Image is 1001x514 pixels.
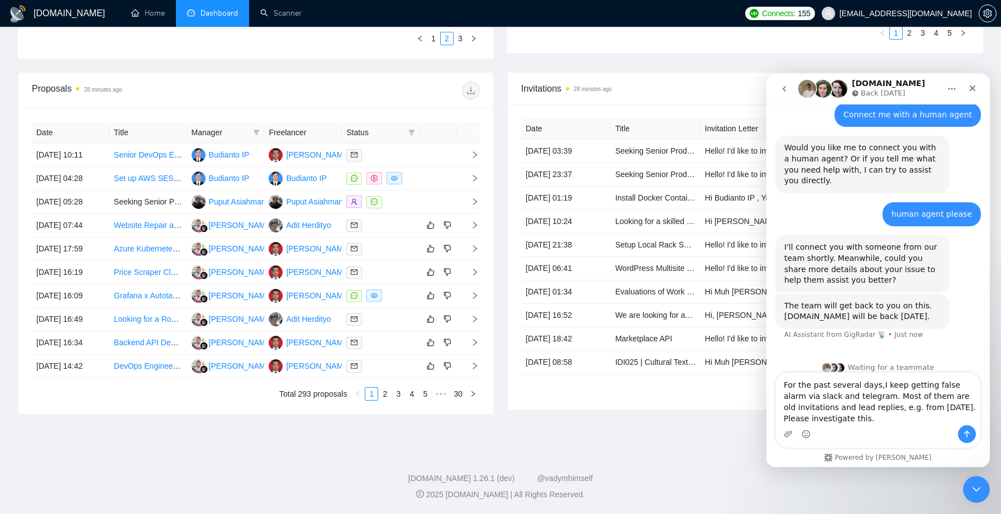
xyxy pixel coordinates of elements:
span: mail [351,245,357,252]
td: Evaluations of Work Samples for Study - System/Infrastructure Design - Fine Art [611,280,700,304]
td: Setup Local Rack Server for Azure Management [611,234,700,257]
img: gigradar-bm.png [200,295,208,303]
td: [DATE] 14:42 [32,355,109,378]
span: right [462,339,479,346]
a: SS[PERSON_NAME] [192,244,273,253]
li: Next Page [466,387,480,401]
span: filter [251,124,262,141]
span: dollar [371,175,378,182]
span: Invitations [521,82,969,96]
li: 2 [440,32,454,45]
td: [DATE] 18:42 [521,327,611,351]
span: user [824,9,832,17]
span: eye [391,175,398,182]
td: Install Docker Containers for Email and CRM on NAS (TerraMaster F8) and Configure Tailscale VPN [611,187,700,210]
span: like [427,361,435,370]
iframe: Intercom live chat [766,74,990,467]
a: 3 [917,27,929,39]
li: Previous Page [876,26,889,40]
td: [DATE] 04:28 [32,167,109,191]
a: We are looking for an experienced blockchain developer to join our growing team at [DOMAIN_NAME] [615,311,969,320]
img: LP [269,265,283,279]
li: 1 [365,387,378,401]
li: 1 [427,32,440,45]
div: Adit Herdityo [286,219,331,231]
a: Marketplace API [615,334,672,343]
span: right [462,292,479,299]
a: BIBudianto IP [269,173,326,182]
div: Proposals [32,82,256,99]
img: LP [269,148,283,162]
img: SS [192,265,206,279]
div: [PERSON_NAME] [286,242,350,255]
th: Invitation Letter [700,118,790,140]
a: setting [979,9,997,18]
td: [DATE] 16:34 [32,331,109,355]
a: Senior DevOps Engineer (Part-Time, Kubernetes & ArgoCD Specialist, Elastic cloud) [114,150,407,159]
button: like [424,289,437,302]
li: Previous Page [413,32,427,45]
li: Next Page [467,32,480,45]
a: Set up AWS SES email with wordpress [114,174,249,183]
a: IDI025 | Cultural Text Annotation ([GEOGRAPHIC_DATA]) - Talent Store [615,358,864,367]
span: dislike [444,315,451,323]
button: like [424,242,437,255]
a: PAPuput Asiahman [269,197,343,206]
span: message [351,292,357,299]
td: Marketplace API [611,327,700,351]
span: Dashboard [201,8,238,18]
div: [PERSON_NAME] [286,149,350,161]
a: DevOps Engineer for SaaS New Infrastructure Setup [114,361,297,370]
td: Seeking Senior Product & Engineering Leaders (DevRev) – Paid Survey [109,191,187,214]
span: mail [351,316,357,322]
span: right [462,198,479,206]
span: mail [351,269,357,275]
img: BI [192,148,206,162]
a: LP[PERSON_NAME] [269,291,350,299]
a: Install Docker Containers for Email and CRM on NAS (TerraMaster F8) and Configure Tailscale VPN [615,193,962,202]
a: 4 [406,388,418,400]
a: Price Scraper Cloud Deployment & Config Management System [114,268,336,277]
span: dashboard [187,9,195,17]
td: WordPress Multisite & Server Optimization Expert(Linux) [611,257,700,280]
a: BIBudianto IP [192,173,249,182]
button: dislike [441,336,454,349]
li: 3 [454,32,467,45]
span: like [427,291,435,300]
span: setting [979,9,996,18]
span: left [417,35,423,42]
span: message [351,175,357,182]
a: Evaluations of Work Samples for Study - System/Infrastructure Design - Fine Art [615,287,892,296]
li: 3 [916,26,929,40]
a: LP[PERSON_NAME] [269,337,350,346]
td: Grafana x Autotask PSA and Kaseya Apps [109,284,187,308]
a: [DOMAIN_NAME] 1.26.1 (dev) [408,474,515,483]
td: [DATE] 16:09 [32,284,109,308]
img: SS [192,312,206,326]
span: mail [351,151,357,158]
li: 3 [392,387,405,401]
button: dislike [441,218,454,232]
div: Budianto IP [209,149,249,161]
div: [PERSON_NAME] [286,289,350,302]
a: WordPress Multisite & Server Optimization Expert(Linux) [615,264,811,273]
span: right [462,268,479,276]
span: Status [346,126,404,139]
button: dislike [441,265,454,279]
td: Senior DevOps Engineer (Part-Time, Kubernetes & ArgoCD Specialist, Elastic cloud) [109,144,187,167]
a: Backend API Development with Python FastAPI and DevOps Integration [114,338,364,347]
td: Looking for a Rockstar ReactFlow Developer [109,308,187,331]
a: LP[PERSON_NAME] [269,244,350,253]
span: right [462,315,479,323]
